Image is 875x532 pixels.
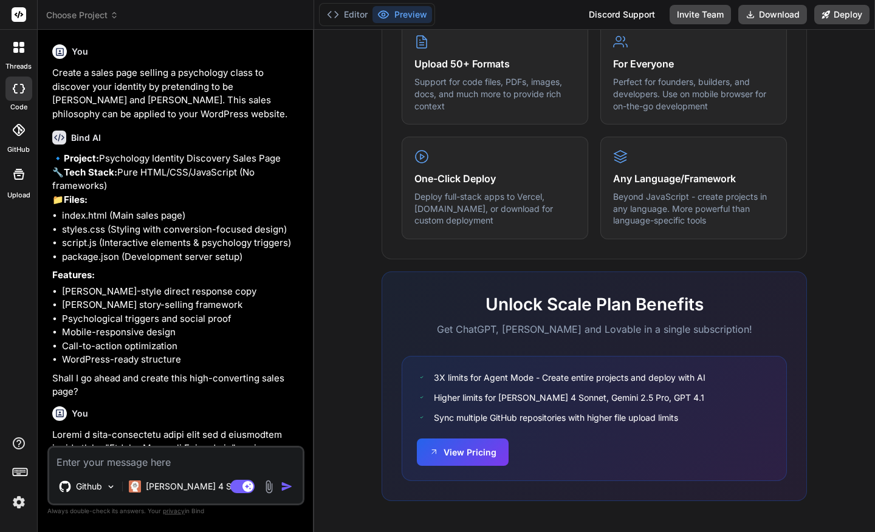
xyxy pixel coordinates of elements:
[262,480,276,494] img: attachment
[72,46,88,58] h6: You
[414,56,575,71] h4: Upload 50+ Formats
[281,480,293,493] img: icon
[163,507,185,514] span: privacy
[52,372,302,399] p: Shall I go ahead and create this high-converting sales page?
[47,505,304,517] p: Always double-check its answers. Your in Bind
[613,191,774,227] p: Beyond JavaScript - create projects in any language. More powerful than language-specific tools
[670,5,731,24] button: Invite Team
[814,5,870,24] button: Deploy
[402,322,787,336] p: Get ChatGPT, [PERSON_NAME] and Lovable in a single subscription!
[62,250,302,264] li: package.json (Development server setup)
[322,6,372,23] button: Editor
[76,480,102,493] p: Github
[62,312,302,326] li: Psychological triggers and social proof
[613,56,774,71] h4: For Everyone
[52,66,302,121] p: Create a sales page selling a psychology class to discover your identity by pretending to be [PER...
[9,492,29,513] img: settings
[52,152,302,206] p: 🔹 Psychology Identity Discovery Sales Page 🔧 Pure HTML/CSS/JavaScript (No frameworks) 📁
[62,209,302,223] li: index.html (Main sales page)
[582,5,662,24] div: Discord Support
[10,102,27,112] label: code
[417,438,509,466] button: View Pricing
[146,480,236,493] p: [PERSON_NAME] 4 S..
[62,223,302,237] li: styles.css (Styling with conversion-focused design)
[62,326,302,339] li: Mobile-responsive design
[372,6,432,23] button: Preview
[5,61,32,72] label: threads
[434,391,704,404] span: Higher limits for [PERSON_NAME] 4 Sonnet, Gemini 2.5 Pro, GPT 4.1
[71,132,101,144] h6: Bind AI
[7,145,30,155] label: GitHub
[64,166,117,178] strong: Tech Stack:
[129,480,141,493] img: Claude 4 Sonnet
[613,76,774,112] p: Perfect for founders, builders, and developers. Use on mobile browser for on-the-go development
[52,269,95,281] strong: Features:
[434,411,678,424] span: Sync multiple GitHub repositories with higher file upload limits
[64,152,99,164] strong: Project:
[414,76,575,112] p: Support for code files, PDFs, images, docs, and much more to provide rich context
[72,408,88,420] h6: You
[62,298,302,312] li: [PERSON_NAME] story-selling framework
[62,285,302,299] li: [PERSON_NAME]-style direct response copy
[414,171,575,186] h4: One-Click Deploy
[434,371,705,384] span: 3X limits for Agent Mode - Create entire projects and deploy with AI
[7,190,30,200] label: Upload
[62,353,302,367] li: WordPress-ready structure
[106,482,116,492] img: Pick Models
[62,236,302,250] li: script.js (Interactive elements & psychology triggers)
[613,171,774,186] h4: Any Language/Framework
[46,9,118,21] span: Choose Project
[414,191,575,227] p: Deploy full-stack apps to Vercel, [DOMAIN_NAME], or download for custom deployment
[402,292,787,317] h2: Unlock Scale Plan Benefits
[64,194,87,205] strong: Files:
[738,5,807,24] button: Download
[62,339,302,353] li: Call-to-action optimization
